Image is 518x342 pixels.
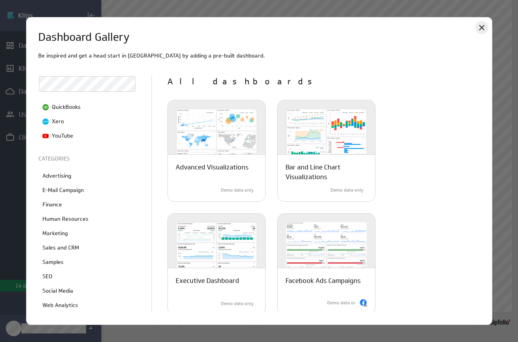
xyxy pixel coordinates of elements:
p: Social Media [42,287,73,295]
p: Finance [42,201,62,209]
p: Advanced Visualizations [176,162,248,172]
p: Demo data only [221,300,254,307]
img: image7114667537295097211.png [42,133,49,139]
p: Sales and CRM [42,244,79,252]
div: Close [475,21,488,34]
img: bar_line_chart-light-600x400.png [278,100,375,170]
p: Bar and Line Chart Visualizations [285,162,367,182]
img: executive_dashboard-light-600x400.png [168,214,265,284]
p: E-Mail Campaign [42,186,84,194]
p: Demo data or [327,300,356,306]
p: Executive Dashboard [176,276,239,286]
p: All dashboards [167,76,480,88]
img: image5502353411254158712.png [42,104,49,110]
p: QuickBooks [52,103,81,111]
p: Human Resources [42,215,88,223]
p: SEO [42,272,53,281]
p: Facebook Ads Campaigns [285,276,361,286]
img: image3155776258136118639.png [42,119,49,125]
img: Facebook Ads [359,299,367,307]
img: facebook_ads_campaigns-light-600x400.png [278,214,375,284]
p: Be inspired and get a head start in [GEOGRAPHIC_DATA] by adding a pre-built dashboard. [38,52,480,60]
p: Web Analytics [42,301,78,309]
p: Advertising [42,172,71,180]
h1: Dashboard Gallery [38,29,130,45]
p: Samples [42,258,63,266]
p: CATEGORIES [39,155,132,163]
p: YouTube [52,132,73,140]
p: Marketing [42,229,68,237]
p: Demo data only [221,187,254,194]
img: advanced_visualizations-light-600x400.png [168,100,265,170]
p: Xero [52,117,64,126]
p: Demo data only [331,187,363,194]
